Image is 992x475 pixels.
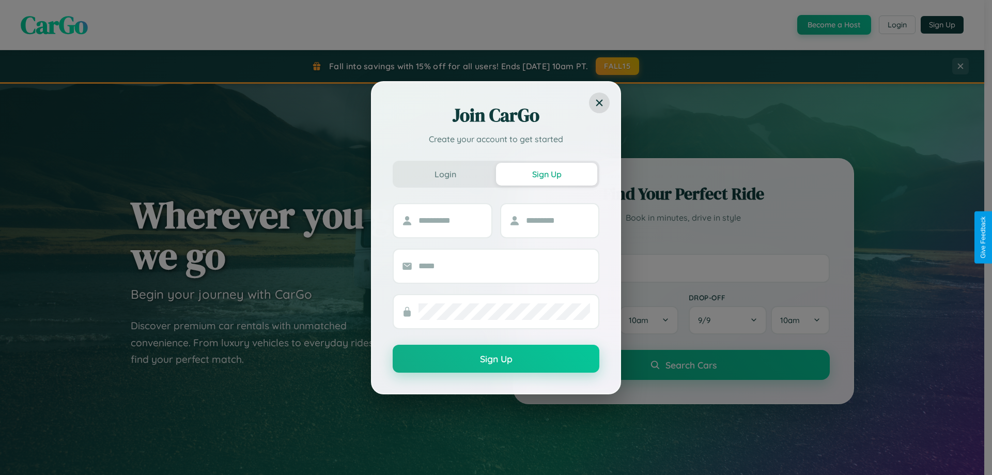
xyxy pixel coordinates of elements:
button: Login [395,163,496,186]
p: Create your account to get started [393,133,599,145]
button: Sign Up [496,163,597,186]
h2: Join CarGo [393,103,599,128]
button: Sign Up [393,345,599,373]
div: Give Feedback [980,217,987,258]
